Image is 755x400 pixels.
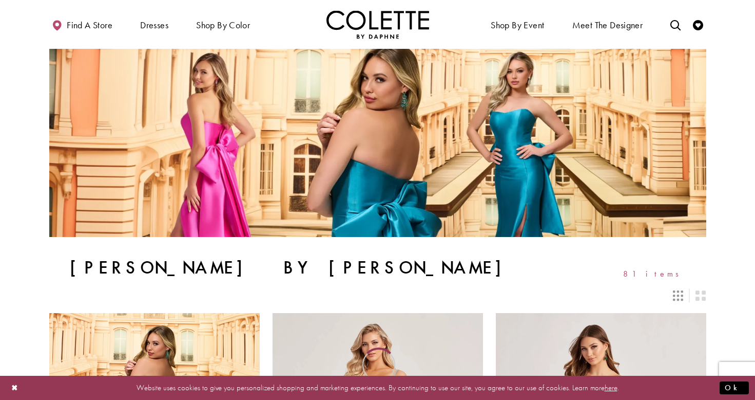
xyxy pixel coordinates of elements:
[193,10,253,39] span: Shop by color
[570,10,646,39] a: Meet the designer
[326,10,429,39] a: Visit Home Page
[140,20,168,30] span: Dresses
[623,269,686,278] span: 81 items
[70,258,524,278] h1: [PERSON_NAME] by [PERSON_NAME]
[488,10,547,39] span: Shop By Event
[49,10,115,39] a: Find a store
[43,284,712,307] div: Layout Controls
[720,381,749,394] button: Submit Dialog
[6,379,24,397] button: Close Dialog
[67,20,112,30] span: Find a store
[326,10,429,39] img: Colette by Daphne
[673,290,683,301] span: Switch layout to 3 columns
[74,381,681,395] p: Website uses cookies to give you personalized shopping and marketing experiences. By continuing t...
[138,10,171,39] span: Dresses
[695,290,706,301] span: Switch layout to 2 columns
[196,20,250,30] span: Shop by color
[491,20,544,30] span: Shop By Event
[572,20,643,30] span: Meet the designer
[668,10,683,39] a: Toggle search
[605,383,617,393] a: here
[690,10,706,39] a: Check Wishlist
